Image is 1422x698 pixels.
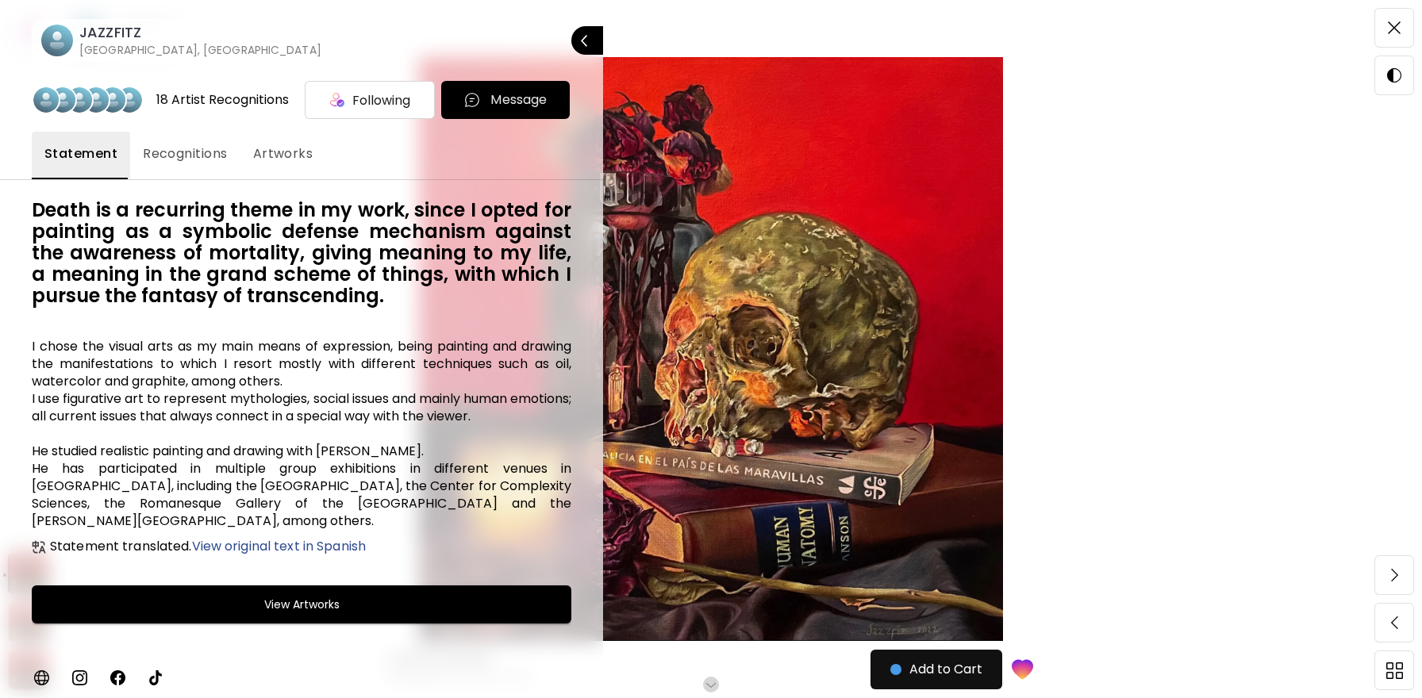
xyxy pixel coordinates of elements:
div: Following [305,81,435,119]
span: Following [352,90,410,110]
span: Statement [44,144,117,163]
img: facebook [108,668,127,687]
p: Message [490,90,547,109]
button: View Artworks [32,585,571,623]
h6: Statement translated. [50,539,366,554]
img: personalWebsite [32,668,51,687]
h6: View Artworks [264,595,340,614]
div: 18 Artist Recognitions [156,91,289,109]
span: Recognitions [143,144,228,163]
h6: JAZZFITZ [79,23,321,42]
span: Artworks [253,144,313,163]
img: instagram [70,668,89,687]
h6: [GEOGRAPHIC_DATA], [GEOGRAPHIC_DATA] [79,42,321,58]
img: icon [330,93,344,107]
button: chatIconMessage [441,81,570,119]
img: tiktok [146,668,165,687]
img: chatIcon [463,91,481,109]
h6: Death is a recurring theme in my work, since I opted for painting as a symbolic defense mechanism... [32,199,571,306]
span: View original text in Spanish [192,537,366,555]
h6: I chose the visual arts as my main means of expression, being painting and drawing the manifestat... [32,338,571,530]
